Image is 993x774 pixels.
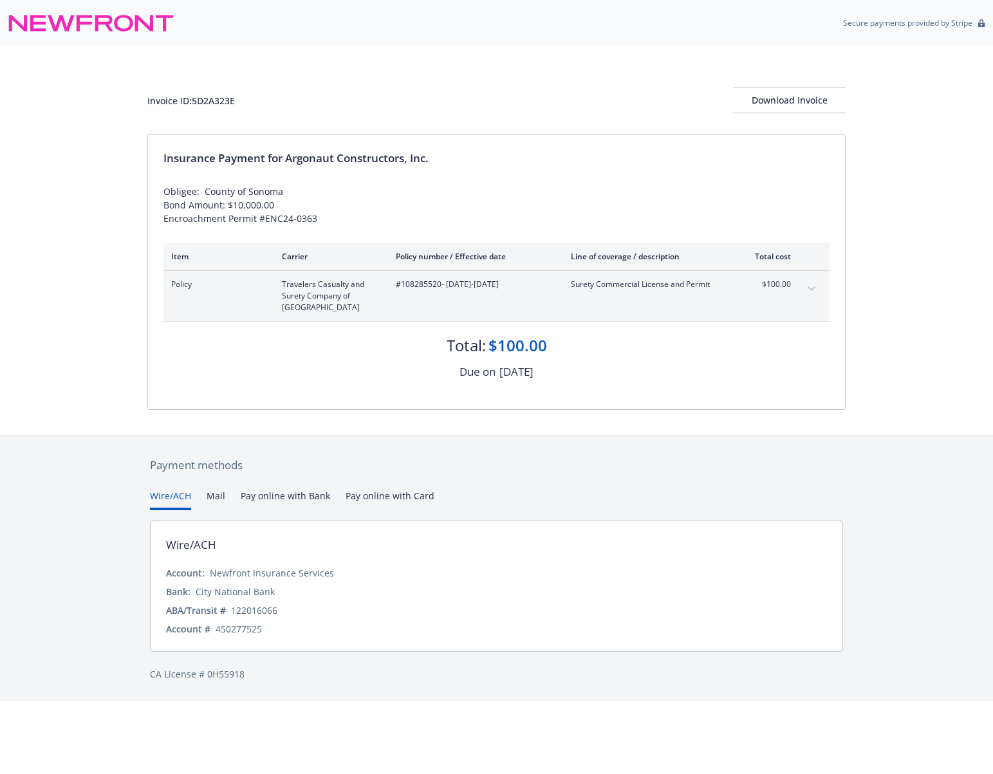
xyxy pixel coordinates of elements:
[231,604,277,617] div: 122016066
[571,279,722,290] span: Surety Commercial License and Permit
[207,489,225,510] button: Mail
[163,150,830,167] div: Insurance Payment for Argonaut Constructors, Inc.
[196,585,275,598] div: City National Bank
[163,271,830,321] div: PolicyTravelers Casualty and Surety Company of [GEOGRAPHIC_DATA]#108285520- [DATE]-[DATE]Surety C...
[150,489,191,510] button: Wire/ACH
[147,94,235,107] div: Invoice ID: 5D2A323E
[801,279,822,299] button: expand content
[282,279,375,313] span: Travelers Casualty and Surety Company of [GEOGRAPHIC_DATA]
[171,279,261,290] span: Policy
[166,537,216,553] div: Wire/ACH
[163,185,830,225] div: Obligee: County of Sonoma Bond Amount: $10,000.00 Encroachment Permit #ENC24-0363
[282,251,375,262] div: Carrier
[571,251,722,262] div: Line of coverage / description
[488,335,547,356] div: $100.00
[733,88,846,113] div: Download Invoice
[150,457,843,474] div: Payment methods
[447,335,486,356] div: Total:
[499,364,534,380] div: [DATE]
[743,279,791,290] span: $100.00
[171,251,261,262] div: Item
[241,489,330,510] button: Pay online with Bank
[843,17,972,28] p: Secure payments provided by Stripe
[166,622,210,636] div: Account #
[150,667,843,681] div: CA License # 0H55918
[166,585,190,598] div: Bank:
[396,251,550,262] div: Policy number / Effective date
[346,489,434,510] button: Pay online with Card
[459,364,496,380] div: Due on
[743,251,791,262] div: Total cost
[166,566,205,580] div: Account:
[733,88,846,113] button: Download Invoice
[166,604,226,617] div: ABA/Transit #
[216,622,262,636] div: 450277525
[396,279,550,290] span: #108285520 - [DATE]-[DATE]
[210,566,334,580] div: Newfront Insurance Services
